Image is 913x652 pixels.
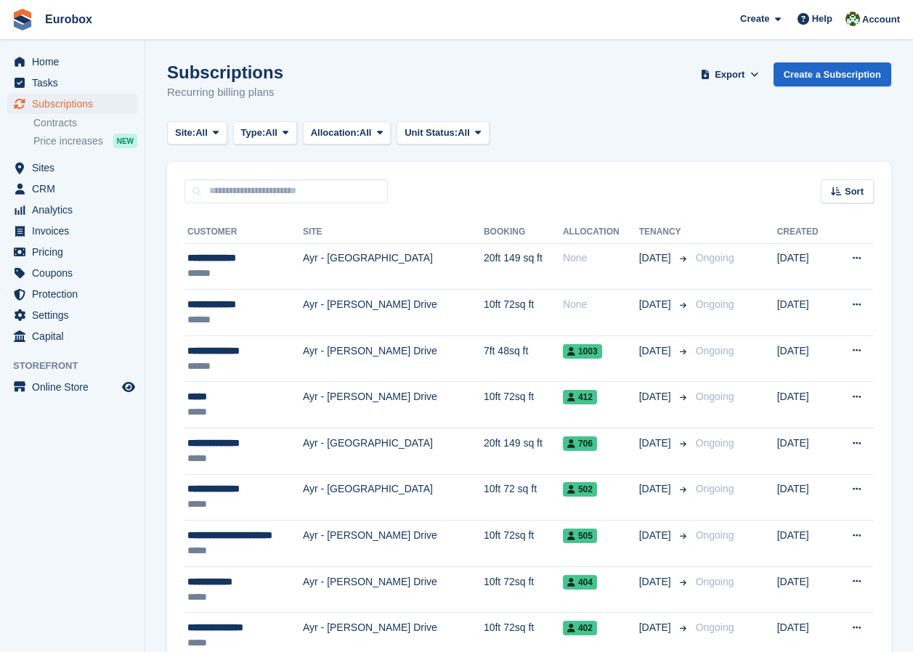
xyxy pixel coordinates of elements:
span: Storefront [13,359,145,373]
td: Ayr - [PERSON_NAME] Drive [303,382,484,428]
span: Subscriptions [32,94,119,114]
a: menu [7,305,137,325]
span: Ongoing [696,345,734,356]
td: 20ft 149 sq ft [484,428,563,475]
td: [DATE] [777,335,833,382]
a: Preview store [120,378,137,396]
td: 10ft 72sq ft [484,290,563,336]
a: Create a Subscription [774,62,891,86]
span: Ongoing [696,391,734,402]
a: menu [7,263,137,283]
span: Type: [241,126,266,140]
td: 10ft 72sq ft [484,382,563,428]
a: menu [7,94,137,114]
th: Customer [184,221,303,244]
img: stora-icon-8386f47178a22dfd0bd8f6a31ec36ba5ce8667c1dd55bd0f319d3a0aa187defe.svg [12,9,33,30]
th: Booking [484,221,563,244]
td: [DATE] [777,428,833,475]
span: Pricing [32,242,119,262]
span: All [195,126,208,140]
td: Ayr - [GEOGRAPHIC_DATA] [303,428,484,475]
button: Export [698,62,762,86]
div: NEW [113,134,137,148]
button: Allocation: All [303,121,391,145]
td: 10ft 72sq ft [484,566,563,613]
div: None [563,250,639,266]
span: [DATE] [639,574,674,590]
span: 402 [563,621,597,635]
span: [DATE] [639,481,674,497]
span: Export [715,68,744,82]
td: 7ft 48sq ft [484,335,563,382]
span: Home [32,52,119,72]
span: 505 [563,529,597,543]
th: Created [777,221,833,244]
a: menu [7,221,137,241]
span: [DATE] [639,389,674,404]
a: menu [7,242,137,262]
a: Eurobox [39,7,98,31]
button: Site: All [167,121,227,145]
span: Settings [32,305,119,325]
span: [DATE] [639,436,674,451]
span: Ongoing [696,529,734,541]
span: Coupons [32,263,119,283]
td: Ayr - [PERSON_NAME] Drive [303,521,484,567]
span: Capital [32,326,119,346]
td: [DATE] [777,290,833,336]
img: Lorna Russell [845,12,860,26]
td: [DATE] [777,566,833,613]
td: [DATE] [777,474,833,521]
h1: Subscriptions [167,62,283,82]
span: 1003 [563,344,602,359]
span: Online Store [32,377,119,397]
span: Protection [32,284,119,304]
td: [DATE] [777,382,833,428]
a: menu [7,179,137,199]
a: menu [7,73,137,93]
td: 10ft 72sq ft [484,521,563,567]
td: 10ft 72 sq ft [484,474,563,521]
span: Allocation: [311,126,360,140]
div: None [563,297,639,312]
span: Ongoing [696,437,734,449]
span: Help [812,12,832,26]
span: Tasks [32,73,119,93]
span: [DATE] [639,620,674,635]
span: Unit Status: [405,126,458,140]
span: Ongoing [696,483,734,494]
td: Ayr - [PERSON_NAME] Drive [303,290,484,336]
td: Ayr - [PERSON_NAME] Drive [303,566,484,613]
span: Ongoing [696,576,734,587]
span: All [265,126,277,140]
td: 20ft 149 sq ft [484,243,563,290]
a: Price increases NEW [33,133,137,149]
span: All [360,126,372,140]
span: Invoices [32,221,119,241]
a: menu [7,326,137,346]
span: Sites [32,158,119,178]
a: menu [7,284,137,304]
span: 404 [563,575,597,590]
a: menu [7,158,137,178]
span: 706 [563,436,597,451]
td: [DATE] [777,521,833,567]
span: Ongoing [696,622,734,633]
td: Ayr - [GEOGRAPHIC_DATA] [303,474,484,521]
span: [DATE] [639,250,674,266]
a: menu [7,377,137,397]
th: Site [303,221,484,244]
th: Allocation [563,221,639,244]
span: Analytics [32,200,119,220]
span: [DATE] [639,297,674,312]
span: Site: [175,126,195,140]
a: Contracts [33,116,137,130]
span: Ongoing [696,298,734,310]
a: menu [7,200,137,220]
span: CRM [32,179,119,199]
td: [DATE] [777,243,833,290]
span: All [458,126,470,140]
span: Sort [845,184,864,199]
p: Recurring billing plans [167,84,283,101]
td: Ayr - [GEOGRAPHIC_DATA] [303,243,484,290]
